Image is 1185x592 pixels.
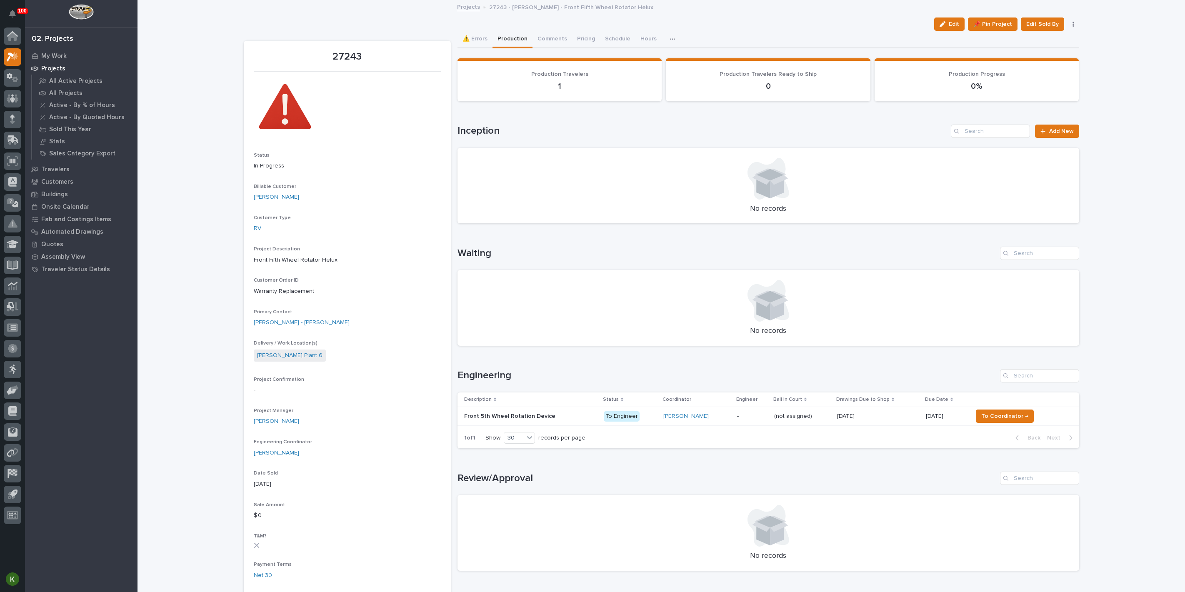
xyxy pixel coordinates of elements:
img: Workspace Logo [69,4,93,20]
a: [PERSON_NAME] [254,417,299,426]
button: Hours [635,31,662,48]
span: Project Description [254,247,300,252]
span: T&M? [254,534,267,539]
p: [DATE] [926,413,966,420]
span: Status [254,153,270,158]
a: Sales Category Export [32,147,137,159]
a: [PERSON_NAME] - [PERSON_NAME] [254,318,350,327]
button: Pricing [572,31,600,48]
span: Production Travelers [531,71,588,77]
p: 100 [18,8,27,14]
a: Projects [457,2,480,11]
a: [PERSON_NAME] Plant 6 [257,351,322,360]
p: Travelers [41,166,70,173]
button: Edit Sold By [1021,17,1064,31]
a: [PERSON_NAME] [254,449,299,457]
a: All Active Projects [32,75,137,87]
p: Projects [41,65,65,72]
span: Edit [949,20,959,28]
p: Front 5th Wheel Rotation Device [464,411,557,420]
p: Quotes [41,241,63,248]
span: Add New [1049,128,1074,134]
p: [DATE] [254,480,441,489]
span: Customer Type [254,215,291,220]
p: Customers [41,178,73,186]
a: Onsite Calendar [25,200,137,213]
a: Net 30 [254,571,272,580]
a: Traveler Status Details [25,263,137,275]
a: All Projects [32,87,137,99]
a: My Work [25,50,137,62]
span: Billable Customer [254,184,296,189]
input: Search [1000,247,1079,260]
p: records per page [538,435,585,442]
span: Project Confirmation [254,377,304,382]
p: Ball In Court [773,395,802,404]
a: Travelers [25,163,137,175]
p: 0% [885,81,1069,91]
p: Fab and Coatings Items [41,216,111,223]
p: In Progress [254,162,441,170]
a: Sold This Year [32,123,137,135]
p: 1 [467,81,652,91]
p: [DATE] [837,411,856,420]
input: Search [1000,472,1079,485]
span: Date Sold [254,471,278,476]
p: Assembly View [41,253,85,261]
p: Automated Drawings [41,228,103,236]
button: Schedule [600,31,635,48]
button: To Coordinator → [976,410,1034,423]
p: Coordinator [662,395,691,404]
span: Primary Contact [254,310,292,315]
span: Next [1047,434,1065,442]
p: No records [467,552,1069,561]
span: Production Travelers Ready to Ship [720,71,817,77]
p: No records [467,327,1069,336]
div: Notifications100 [10,10,21,23]
div: To Engineer [604,411,640,422]
input: Search [951,125,1030,138]
p: 27243 - [PERSON_NAME] - Front Fifth Wheel Rotator Helux [489,2,653,11]
p: Active - By % of Hours [49,102,115,109]
span: Customer Order ID [254,278,299,283]
p: Traveler Status Details [41,266,110,273]
tr: Front 5th Wheel Rotation DeviceFront 5th Wheel Rotation Device To Engineer[PERSON_NAME] -(not ass... [457,407,1079,426]
a: Active - By Quoted Hours [32,111,137,123]
span: 📌 Pin Project [973,19,1012,29]
a: Buildings [25,188,137,200]
p: Engineer [736,395,757,404]
span: Sale Amount [254,502,285,507]
a: Active - By % of Hours [32,99,137,111]
a: Add New [1035,125,1079,138]
p: Sales Category Export [49,150,115,157]
button: users-avatar [4,570,21,588]
a: Automated Drawings [25,225,137,238]
button: 📌 Pin Project [968,17,1017,31]
a: Quotes [25,238,137,250]
span: Back [1022,434,1040,442]
p: 0 [676,81,860,91]
p: Drawings Due to Shop [836,395,890,404]
div: Search [1000,369,1079,382]
span: Edit Sold By [1026,19,1059,29]
p: Warranty Replacement [254,287,441,296]
a: Projects [25,62,137,75]
div: 02. Projects [32,35,73,44]
span: Engineering Coordinator [254,440,312,445]
button: Notifications [4,5,21,22]
button: Next [1044,434,1079,442]
p: All Active Projects [49,77,102,85]
button: Comments [532,31,572,48]
a: [PERSON_NAME] [254,193,299,202]
span: Project Manager [254,408,293,413]
h1: Inception [457,125,948,137]
p: Status [603,395,619,404]
button: ⚠️ Errors [457,31,492,48]
h1: Waiting [457,247,997,260]
h1: Review/Approval [457,472,997,485]
p: Active - By Quoted Hours [49,114,125,121]
p: Front Fifth Wheel Rotator Helux [254,256,441,265]
p: Onsite Calendar [41,203,90,211]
